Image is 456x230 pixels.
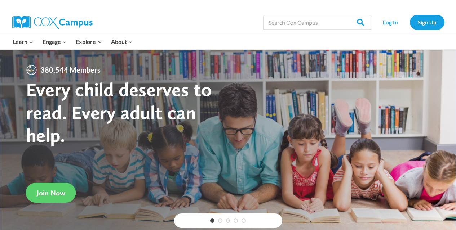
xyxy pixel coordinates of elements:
[12,16,93,29] img: Cox Campus
[242,218,246,223] a: 5
[218,218,222,223] a: 2
[37,64,103,76] span: 380,544 Members
[37,189,65,197] span: Join Now
[410,15,444,30] a: Sign Up
[26,78,212,146] strong: Every child deserves to read. Every adult can help.
[8,34,137,49] nav: Primary Navigation
[210,218,214,223] a: 1
[375,15,444,30] nav: Secondary Navigation
[43,37,67,46] span: Engage
[226,218,230,223] a: 3
[76,37,102,46] span: Explore
[234,218,238,223] a: 4
[263,15,371,30] input: Search Cox Campus
[26,183,76,203] a: Join Now
[375,15,406,30] a: Log In
[13,37,33,46] span: Learn
[111,37,133,46] span: About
